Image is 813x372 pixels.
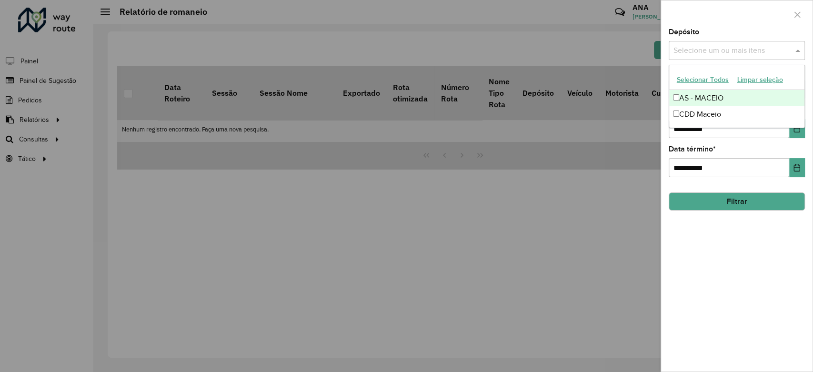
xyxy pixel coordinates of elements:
button: Choose Date [789,119,805,138]
button: Filtrar [669,192,805,211]
label: Depósito [669,26,699,38]
div: AS - MACEIO [669,90,804,106]
div: CDD Maceio [669,106,804,122]
label: Data término [669,143,716,155]
button: Limpar seleção [733,72,787,87]
button: Selecionar Todos [672,72,733,87]
ng-dropdown-panel: Options list [669,65,805,128]
button: Choose Date [789,158,805,177]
